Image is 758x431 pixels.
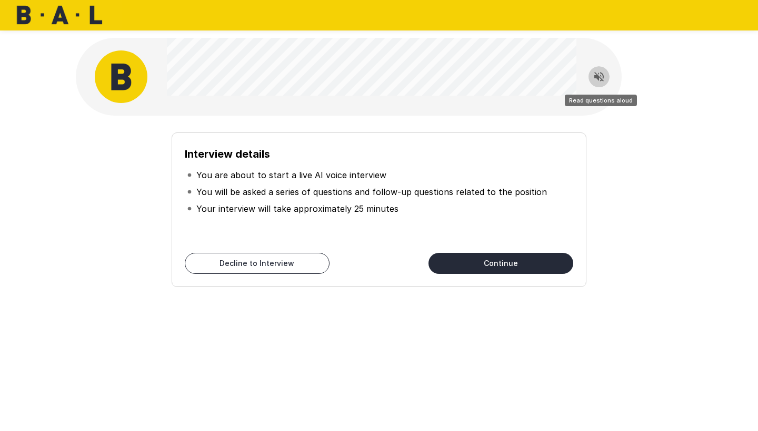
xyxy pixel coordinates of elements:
[565,95,637,106] div: Read questions aloud
[589,66,610,87] button: Read questions aloud
[185,148,270,160] b: Interview details
[185,253,330,274] button: Decline to Interview
[196,169,386,181] p: You are about to start a live AI voice interview
[428,253,573,274] button: Continue
[196,186,547,198] p: You will be asked a series of questions and follow-up questions related to the position
[95,50,147,103] img: bal_avatar.png
[196,202,398,215] p: Your interview will take approximately 25 minutes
